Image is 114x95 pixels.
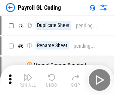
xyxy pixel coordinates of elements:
[89,5,95,11] img: Support
[99,3,108,12] img: Settings menu
[18,23,24,29] span: # 5
[18,4,61,11] div: Payroll GL Coding
[6,3,15,12] img: Back
[76,23,97,29] div: pending...
[36,21,71,30] div: Duplicate Sheet
[74,43,95,49] div: pending...
[36,41,69,50] div: Rename Sheet
[18,43,24,49] span: # 6
[34,62,86,68] div: Manual Change Required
